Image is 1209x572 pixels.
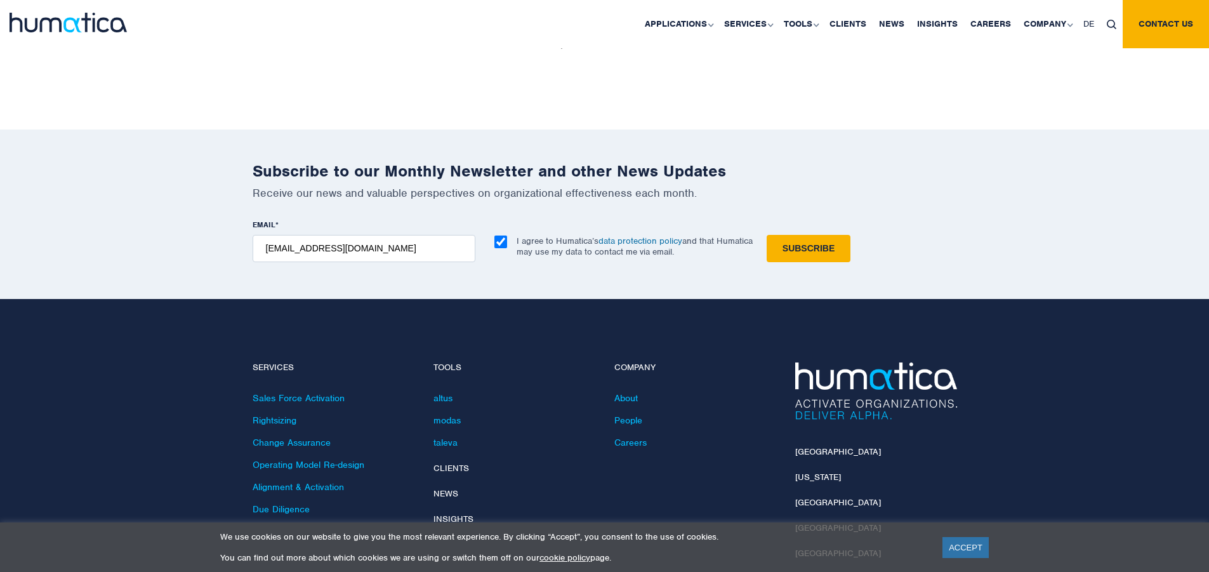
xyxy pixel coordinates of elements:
[10,13,127,32] img: logo
[253,415,296,426] a: Rightsizing
[614,392,638,404] a: About
[220,531,927,542] p: We use cookies on our website to give you the most relevant experience. By clicking “Accept”, you...
[433,514,473,524] a: Insights
[795,446,881,457] a: [GEOGRAPHIC_DATA]
[767,235,850,262] input: Subscribe
[433,415,461,426] a: modas
[433,362,595,373] h4: Tools
[253,481,344,493] a: Alignment & Activation
[253,437,331,448] a: Change Assurance
[253,503,310,515] a: Due Diligence
[1107,20,1116,29] img: search_icon
[433,488,458,499] a: News
[253,459,364,470] a: Operating Model Re-design
[942,537,989,558] a: ACCEPT
[614,362,776,373] h4: Company
[253,235,475,262] input: name@company.com
[598,236,682,246] a: data protection policy
[614,415,642,426] a: People
[253,362,414,373] h4: Services
[253,220,275,230] span: EMAIL
[433,463,469,474] a: Clients
[614,437,647,448] a: Careers
[253,186,957,200] p: Receive our news and valuable perspectives on organizational effectiveness each month.
[253,161,957,181] h2: Subscribe to our Monthly Newsletter and other News Updates
[1083,18,1094,29] span: DE
[220,552,927,563] p: You can find out more about which cookies we are using or switch them off on our page.
[253,392,345,404] a: Sales Force Activation
[795,362,957,420] img: Humatica
[795,472,841,482] a: [US_STATE]
[433,437,458,448] a: taleva
[795,497,881,508] a: [GEOGRAPHIC_DATA]
[433,392,453,404] a: altus
[517,236,753,257] p: I agree to Humatica’s and that Humatica may use my data to contact me via email.
[539,552,590,563] a: cookie policy
[494,236,507,248] input: I agree to Humatica’sdata protection policyand that Humatica may use my data to contact me via em...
